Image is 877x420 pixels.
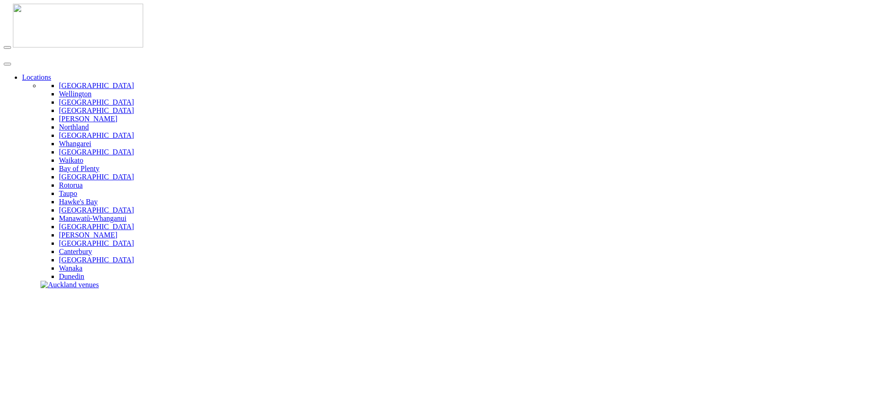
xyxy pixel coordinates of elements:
a: [GEOGRAPHIC_DATA] [59,131,134,139]
a: [GEOGRAPHIC_DATA] [59,223,134,231]
a: [GEOGRAPHIC_DATA] [59,256,134,264]
a: Rotorua [59,181,83,189]
a: Wanaka [59,264,82,272]
a: [GEOGRAPHIC_DATA] [59,148,134,156]
a: Bay of Plenty [59,165,99,172]
a: [GEOGRAPHIC_DATA] [59,82,134,89]
a: Northland [59,123,89,131]
a: [GEOGRAPHIC_DATA] [59,106,134,114]
a: [GEOGRAPHIC_DATA] [59,173,134,181]
a: Whangarei [59,140,91,148]
a: Dunedin [59,272,84,280]
a: Locations [22,73,51,81]
a: Waikato [59,156,83,164]
a: Manawatū-Whanganui [59,214,127,222]
a: [GEOGRAPHIC_DATA] [59,98,134,106]
img: Auckland venues [41,281,99,289]
img: nzv-logo.png [13,4,143,47]
img: new-zealand-venues-text.png [4,49,117,55]
a: [PERSON_NAME] [59,115,117,123]
a: Hawke's Bay [59,198,98,206]
a: [GEOGRAPHIC_DATA] [59,239,134,247]
a: Taupo [59,189,77,197]
a: [PERSON_NAME] [59,231,117,239]
a: Canterbury [59,248,92,255]
a: [GEOGRAPHIC_DATA] [59,206,134,214]
a: Wellington [59,90,92,98]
